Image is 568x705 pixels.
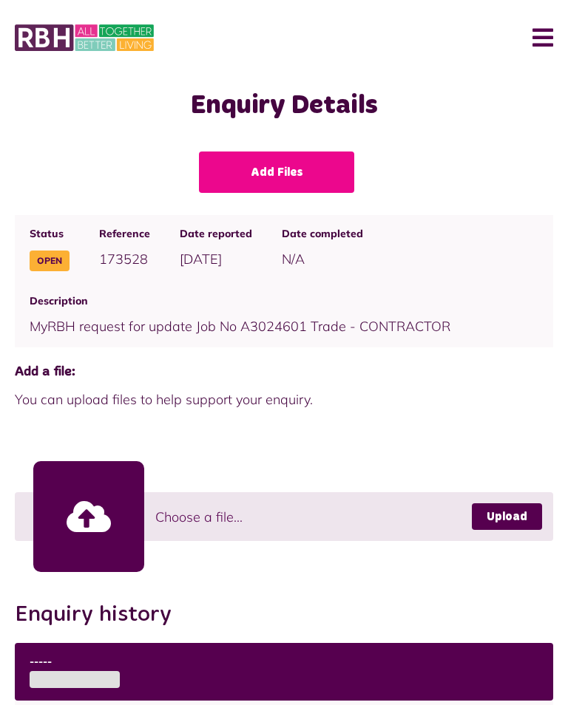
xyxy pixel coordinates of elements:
span: Date completed [282,226,363,242]
span: [DATE] [180,251,222,268]
a: Add Files [199,151,354,193]
h2: Enquiry history [15,602,553,628]
span: Choose a file... [155,507,243,527]
span: Date reported [180,226,252,242]
span: Reference [99,226,150,242]
span: Description [30,293,538,309]
span: N/A [282,251,305,268]
span: Status [30,226,70,242]
img: MyRBH [15,22,154,53]
a: Upload [472,503,542,530]
span: MyRBH request for update Job No A3024601 Trade - CONTRACTOR [30,318,450,335]
span: You can upload files to help support your enquiry. [15,389,553,409]
h1: Enquiry Details [15,90,553,122]
span: Open [30,251,70,271]
span: Add a file: [15,362,553,382]
span: 173528 [99,251,148,268]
